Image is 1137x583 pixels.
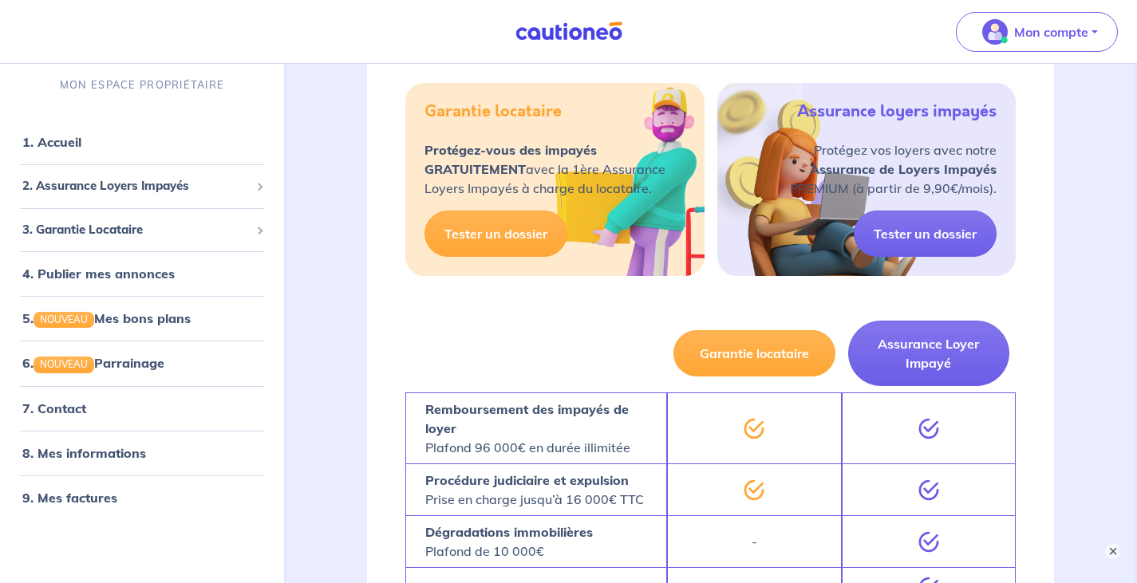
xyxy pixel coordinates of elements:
strong: Protégez-vous des impayés GRATUITEMENT [424,142,597,177]
div: 1. Accueil [6,126,278,158]
h3: 2 Garanties pour protéger vos loyers : [510,37,911,64]
div: 7. Contact [6,392,278,424]
div: 3. Garantie Locataire [6,215,278,246]
div: 6.NOUVEAUParrainage [6,347,278,379]
button: illu_account_valid_menu.svgMon compte [956,12,1118,52]
span: 2. Assurance Loyers Impayés [22,177,250,195]
p: Mon compte [1014,22,1088,41]
p: avec la 1ère Assurance Loyers Impayés à charge du locataire. [424,140,665,198]
button: Garantie locataire [673,330,835,376]
button: × [1105,543,1121,559]
p: Plafond 96 000€ en durée illimitée [425,400,647,457]
div: 5.NOUVEAUMes bons plans [6,302,278,334]
a: Tester un dossier [424,211,567,257]
strong: Procédure judiciaire et expulsion [425,472,629,488]
p: Prise en charge jusqu’à 16 000€ TTC [425,471,644,509]
div: - [667,515,842,567]
a: 6.NOUVEAUParrainage [22,355,164,371]
div: 8. Mes informations [6,437,278,469]
a: 9. Mes factures [22,490,117,506]
a: Tester un dossier [854,211,997,257]
h5: Assurance loyers impayés [797,102,997,121]
a: 1. Accueil [22,134,81,150]
p: Protégez vos loyers avec notre PREMIUM (à partir de 9,90€/mois). [790,140,997,198]
p: MON ESPACE PROPRIÉTAIRE [60,77,224,93]
button: Assurance Loyer Impayé [848,321,1010,386]
div: 2. Assurance Loyers Impayés [6,171,278,202]
div: 9. Mes factures [6,482,278,514]
strong: Assurance de Loyers Impayés [810,161,997,177]
strong: Remboursement des impayés de loyer [425,401,629,436]
span: 3. Garantie Locataire [22,221,250,239]
a: 4. Publier mes annonces [22,266,175,282]
a: 7. Contact [22,400,86,416]
h5: Garantie locataire [424,102,562,121]
a: 8. Mes informations [22,445,146,461]
a: 5.NOUVEAUMes bons plans [22,310,191,326]
div: 4. Publier mes annonces [6,258,278,290]
img: Cautioneo [509,22,629,41]
img: illu_account_valid_menu.svg [982,19,1008,45]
